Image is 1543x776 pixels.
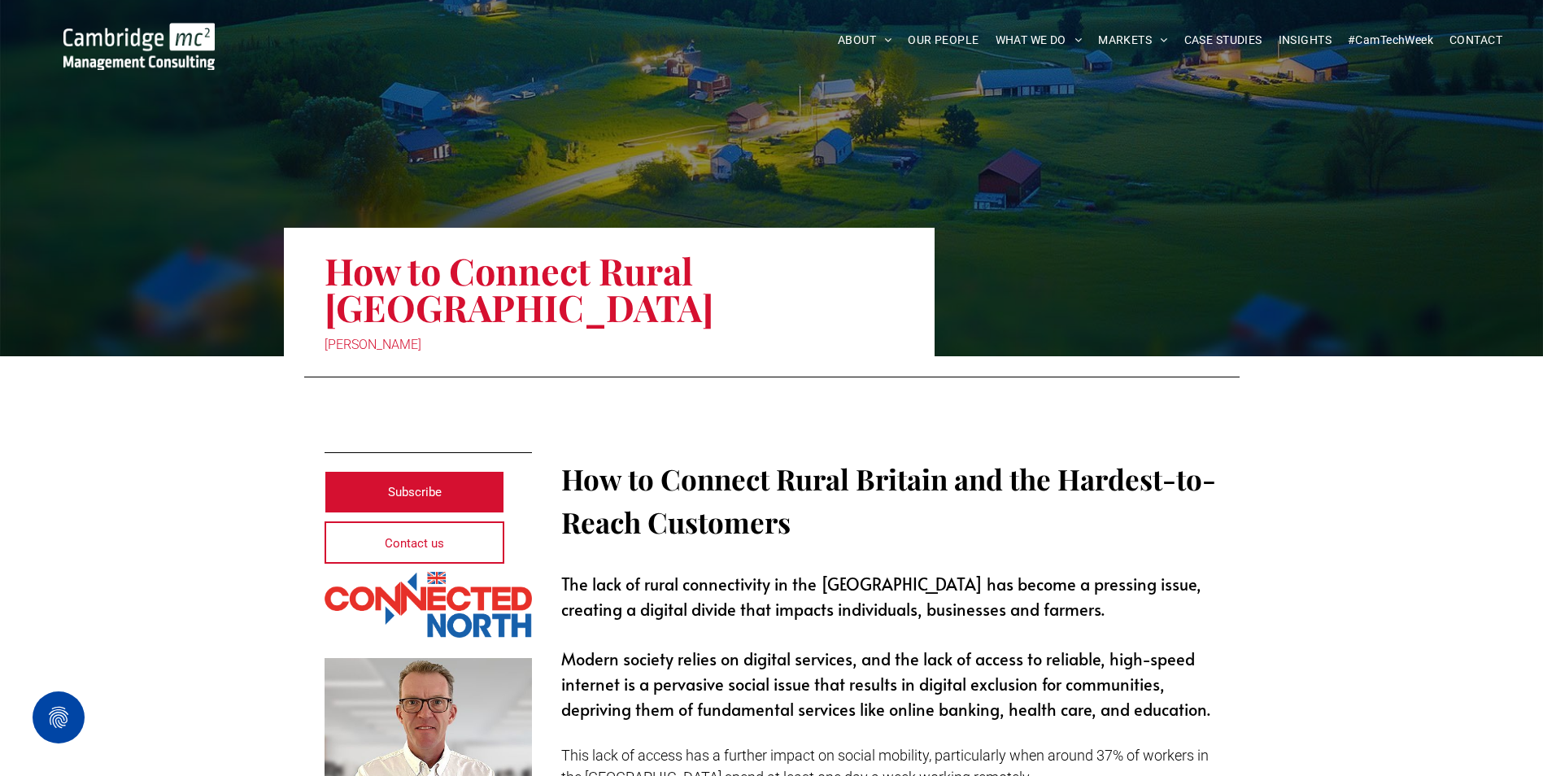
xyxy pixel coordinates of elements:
[830,28,900,53] a: ABOUT
[561,647,1210,721] a: Modern society relies on digital services, and the lack of access to reliable, high-speed interne...
[388,472,442,512] span: Subscribe
[325,572,532,638] img: Logo for Connected North with the word CONNECTED in red, NORTH in blue, a stylised N with blue tr...
[561,598,1105,621] span: creating a digital divide that impacts individuals, businesses and farmers.
[63,23,215,70] img: Cambridge MC Logo, digital infrastructure
[561,573,1196,595] a: The lack of rural connectivity in the [GEOGRAPHIC_DATA] has become a pressing issue
[1090,28,1175,53] a: MARKETS
[1196,573,1201,595] span: ,
[561,460,1216,541] span: How to Connect Rural Britain and the Hardest-to-Reach Customers
[987,28,1091,53] a: WHAT WE DO
[325,521,505,564] a: Contact us
[1340,28,1441,53] a: #CamTechWeek
[325,334,894,356] div: [PERSON_NAME]
[1441,28,1510,53] a: CONTACT
[63,25,215,42] a: Your Business Transformed | Cambridge Management Consulting
[900,28,987,53] a: OUR PEOPLE
[1271,28,1340,53] a: INSIGHTS
[385,523,444,564] span: Contact us
[325,471,505,513] a: Subscribe
[325,251,894,327] h1: How to Connect Rural [GEOGRAPHIC_DATA]
[1176,28,1271,53] a: CASE STUDIES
